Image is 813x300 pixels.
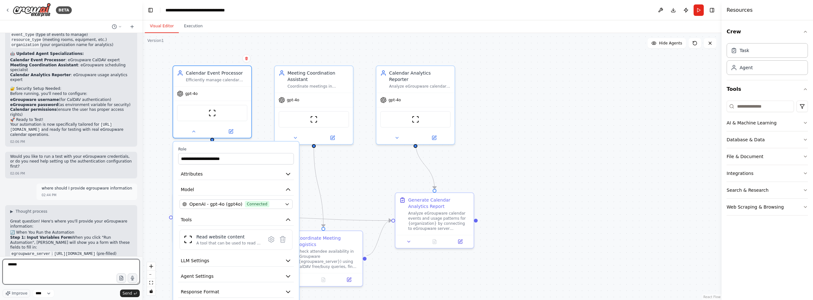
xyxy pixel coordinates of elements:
h2: 🔄 When You Run the Automation [10,230,132,235]
button: Hide Agents [648,38,686,48]
img: ScrapeWebsiteTool [412,116,419,123]
code: [URL][DOMAIN_NAME] [53,251,97,257]
strong: Calendar permissions [10,107,57,112]
button: Tools [178,214,294,226]
span: Send [123,291,132,296]
p: Before running, you'll need to configure: [10,91,132,97]
span: Hide Agents [659,41,682,46]
span: gpt-4o [388,97,401,103]
img: ScrapeWebsiteTool [208,109,216,117]
button: Agent Settings [178,270,294,282]
div: Analyze eGroupware calendar usage patterns, meeting efficiency, and scheduling trends for {organi... [389,84,451,89]
p: When you click "Run Automation", [PERSON_NAME] will show you a form with these fields to fill in: [10,235,132,250]
span: Response Format [181,289,219,295]
img: ScrapeWebsiteTool [184,235,192,244]
g: Edge from 44700f77-5ac7-4495-883a-f883439600e4 to 0bc39875-1308-4464-92e5-fa04900557d5 [412,142,438,189]
div: Calendar Analytics Reporter [389,70,451,83]
strong: eGroupware password [10,103,58,107]
span: OpenAI - gpt-4o (gpt4o) [189,201,242,207]
button: Search & Research [727,182,808,198]
button: Open in side panel [338,276,360,283]
div: Calendar Event ProcessorEfficiently manage calendar events in eGroupware ({egroupware_server}) by... [172,65,252,138]
p: Would you like to run a test with your eGroupware credentials, or do you need help setting up the... [10,154,132,169]
span: LLM Settings [181,257,209,264]
div: Analyze eGroupware calendar events and usage patterns for {organization} by connecting to eGroupw... [408,211,470,231]
button: Open in side panel [449,238,471,245]
img: ScrapeWebsiteTool [310,116,318,123]
button: Delete tool [277,234,288,245]
span: Improve [12,291,27,296]
button: Start a new chat [127,23,137,30]
button: No output available [310,276,337,283]
button: Configure tool [265,234,277,245]
div: File & Document [727,153,763,160]
strong: Calendar Event Processor [10,58,65,62]
button: No output available [421,238,448,245]
span: Connected [245,201,269,207]
li: : (pre-filled) [10,251,132,257]
button: toggle interactivity [147,287,155,295]
p: where should I provide egroupware information [42,186,132,191]
button: Hide left sidebar [146,6,155,15]
button: Model [178,184,294,196]
span: Model [181,186,194,193]
div: Coordinate Meeting LogisticsCheck attendee availability in eGroupware ({egroupware_server}) using... [284,230,363,287]
img: Logo [13,3,51,17]
nav: breadcrumb [165,7,237,13]
div: Generate Calendar Analytics ReportAnalyze eGroupware calendar events and usage patterns for {orga... [395,192,474,249]
strong: 🤖 Updated Agent Specializations: [10,51,84,56]
button: File & Document [727,148,808,165]
button: zoom out [147,270,155,279]
code: event_type [10,32,36,38]
button: Delete node [242,54,251,63]
div: Crew [727,41,808,80]
div: 02:44 PM [42,193,57,197]
span: Tools [181,217,192,223]
strong: eGroupware username [10,97,59,102]
li: (your organization name for analytics) [10,43,132,48]
code: organization [10,42,40,48]
div: Calendar Analytics ReporterAnalyze eGroupware calendar usage patterns, meeting efficiency, and sc... [376,65,455,145]
button: Web Scraping & Browsing [727,199,808,215]
g: Edge from ae65c8eb-20f7-45f7-872d-4e1127d444a9 to 0bc39875-1308-4464-92e5-fa04900557d5 [366,217,391,259]
div: A tool that can be used to read a website content. [196,241,262,246]
li: : eGroupware usage analytics expert [10,73,132,83]
button: Visual Editor [145,20,179,33]
span: Agent Settings [181,273,213,279]
div: Coordinate meetings in eGroupware ({egroupware_server}) by checking attendee availability through... [287,84,349,89]
li: (as environment variable for security) [10,103,132,108]
div: Task [740,47,749,54]
button: Crew [727,23,808,41]
div: BETA [56,6,72,14]
h4: Resources [727,6,753,14]
g: Edge from cd3487d1-7714-4595-87d5-a4b50bebe4fe to 0bc39875-1308-4464-92e5-fa04900557d5 [255,214,391,224]
button: LLM Settings [178,255,294,267]
code: egroupware_server [10,251,51,257]
div: Generate Calendar Analytics Report [408,197,470,210]
div: 02:06 PM [10,139,25,144]
strong: Meeting Coordination Assistant [10,63,78,67]
li: : eGroupware scheduling specialist [10,63,132,73]
span: Attributes [181,171,203,177]
div: Check attendee availability in eGroupware ({egroupware_server}) using CalDAV free/busy queries, f... [297,249,359,269]
div: Calendar Event Processor [186,70,247,76]
button: zoom in [147,262,155,270]
div: AI & Machine Learning [727,120,776,126]
span: gpt-4o [185,91,198,96]
button: Tools [727,80,808,98]
div: Efficiently manage calendar events in eGroupware ({egroupware_server}) by creating, updating, and... [186,77,247,83]
li: (for CalDAV authentication) [10,97,132,103]
div: Integrations [727,170,753,177]
p: Your automation is now specifically tailored for and ready for testing with real eGroupware calen... [10,122,132,137]
div: Tools [727,98,808,221]
button: Open in side panel [213,128,249,135]
button: Response Format [178,286,294,298]
div: Meeting Coordination Assistant [287,70,349,83]
li: (meeting rooms, equipment, etc.) [10,37,132,43]
button: Integrations [727,165,808,182]
div: Web Scraping & Browsing [727,204,784,210]
li: (type of events to manage) [10,32,132,37]
button: Execution [179,20,208,33]
label: Role [178,147,294,152]
button: Hide right sidebar [708,6,716,15]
